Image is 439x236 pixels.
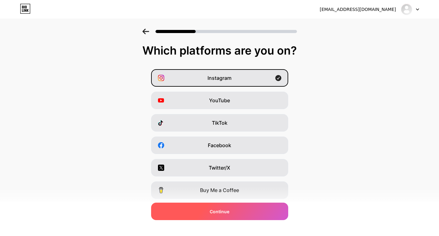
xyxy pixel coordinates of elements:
span: Facebook [208,142,231,149]
div: [EMAIL_ADDRESS][DOMAIN_NAME] [320,6,396,13]
span: TikTok [212,119,227,127]
span: Continue [210,208,229,215]
span: YouTube [209,97,230,104]
div: Which platforms are you on? [6,44,433,57]
img: casabella [401,3,413,15]
span: Instagram [208,74,231,82]
span: Buy Me a Coffee [200,186,239,194]
span: Twitter/X [209,164,230,171]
